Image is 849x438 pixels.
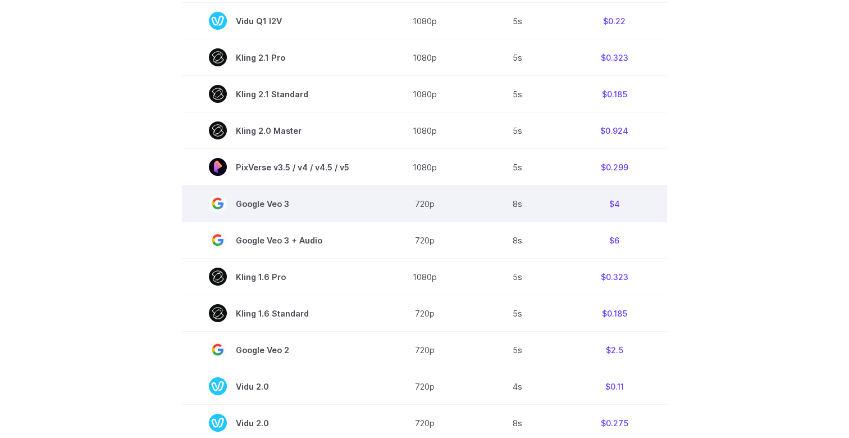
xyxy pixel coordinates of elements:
td: 4s [473,368,562,405]
td: 1080p [376,76,473,112]
td: 720p [376,332,473,368]
td: 720p [376,368,473,405]
td: 5s [473,39,562,76]
span: Google Veo 3 + Audio [209,231,349,249]
td: 720p [376,295,473,332]
span: Vidu 2.0 [209,414,349,432]
td: $0.185 [562,76,667,112]
span: Vidu Q1 I2V [209,12,349,30]
td: 1080p [376,149,473,186]
span: Google Veo 2 [209,341,349,359]
td: 5s [473,112,562,149]
td: 5s [473,3,562,39]
span: Kling 2.1 Pro [209,48,349,66]
td: 720p [376,222,473,259]
td: 5s [473,76,562,112]
span: Google Veo 3 [209,195,349,213]
td: 5s [473,259,562,295]
td: 1080p [376,39,473,76]
td: $0.323 [562,259,667,295]
td: $0.299 [562,149,667,186]
td: 1080p [376,3,473,39]
span: Kling 2.0 Master [209,121,349,139]
td: $4 [562,186,667,222]
td: 1080p [376,112,473,149]
td: 5s [473,332,562,368]
td: $0.323 [562,39,667,76]
span: PixVerse v3.5 / v4 / v4.5 / v5 [209,158,349,176]
span: Vidu 2.0 [209,377,349,395]
td: 1080p [376,259,473,295]
td: 8s [473,222,562,259]
span: Kling 2.1 Standard [209,85,349,103]
td: $0.924 [562,112,667,149]
td: $2.5 [562,332,667,368]
td: 720p [376,186,473,222]
td: $6 [562,222,667,259]
span: Kling 1.6 Pro [209,268,349,286]
td: 8s [473,186,562,222]
span: Kling 1.6 Standard [209,304,349,322]
td: $0.22 [562,3,667,39]
td: 5s [473,295,562,332]
td: $0.185 [562,295,667,332]
td: $0.11 [562,368,667,405]
td: 5s [473,149,562,186]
